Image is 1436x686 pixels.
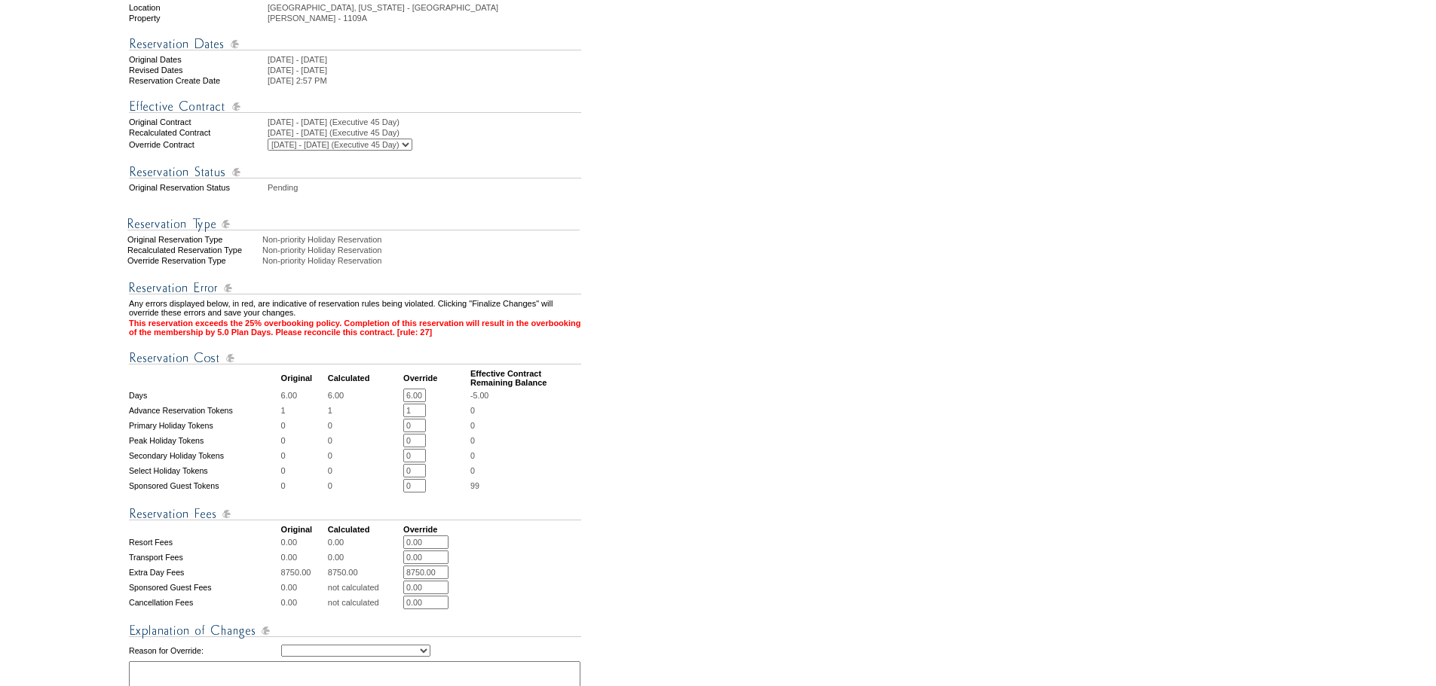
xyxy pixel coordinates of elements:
td: Revised Dates [129,66,266,75]
td: 1 [281,404,326,417]
div: Recalculated Reservation Type [127,245,261,255]
td: Secondary Holiday Tokens [129,449,280,462]
img: Reservation Status [129,163,581,181]
td: Sponsored Guest Tokens [129,479,280,492]
td: Override [403,369,469,387]
td: Any errors displayed below, in red, are indicative of reservation rules being violated. Clicking ... [129,299,581,317]
td: 0.00 [281,596,326,609]
td: Location [129,3,266,12]
td: 8750.00 [281,566,326,579]
div: Non-priority Holiday Reservation [262,235,583,244]
td: [DATE] - [DATE] (Executive 45 Day) [268,128,581,137]
td: 0.00 [281,535,326,549]
td: [DATE] - [DATE] (Executive 45 Day) [268,117,581,127]
td: Transport Fees [129,550,280,564]
td: Property [129,14,266,23]
td: 8750.00 [328,566,402,579]
div: Non-priority Holiday Reservation [262,256,583,265]
td: 0 [328,449,402,462]
td: not calculated [328,596,402,609]
td: 0.00 [328,550,402,564]
td: 0 [328,434,402,447]
td: Reason for Override: [129,642,280,660]
td: 0 [328,464,402,477]
td: Recalculated Contract [129,128,266,137]
td: 0.00 [281,581,326,594]
td: 0 [281,479,326,492]
td: Calculated [328,525,402,534]
td: 0 [328,479,402,492]
td: Sponsored Guest Fees [129,581,280,594]
td: 6.00 [281,389,326,402]
td: Original [281,525,326,534]
td: 1 [328,404,402,417]
span: 0 [470,406,475,415]
td: Pending [268,183,581,192]
img: Reservation Cost [129,349,581,367]
td: Effective Contract Remaining Balance [470,369,581,387]
td: Original Contract [129,117,266,127]
td: Original Reservation Status [129,183,266,192]
span: 0 [470,451,475,460]
td: Reservation Create Date [129,76,266,85]
td: [DATE] - [DATE] [268,55,581,64]
td: This reservation exceeds the 25% overbooking policy. Completion of this reservation will result i... [129,319,581,337]
td: Override [403,525,469,534]
td: Advance Reservation Tokens [129,404,280,417]
img: Explanation of Changes [129,621,581,640]
span: 99 [470,481,479,490]
img: Reservation Errors [129,279,581,297]
td: [DATE] 2:57 PM [268,76,581,85]
td: 6.00 [328,389,402,402]
td: 0 [281,419,326,432]
td: [PERSON_NAME] - 1109A [268,14,581,23]
td: Select Holiday Tokens [129,464,280,477]
td: Resort Fees [129,535,280,549]
td: [GEOGRAPHIC_DATA], [US_STATE] - [GEOGRAPHIC_DATA] [268,3,581,12]
td: 0 [281,464,326,477]
td: Primary Holiday Tokens [129,419,280,432]
span: 0 [470,466,475,475]
td: Calculated [328,369,402,387]
span: 0 [470,436,475,445]
td: Cancellation Fees [129,596,280,609]
span: -5.00 [470,391,488,400]
div: Override Reservation Type [127,256,261,265]
td: Override Contract [129,139,266,151]
td: 0 [328,419,402,432]
img: Effective Contract [129,97,581,116]
td: not calculated [328,581,402,594]
span: 0 [470,421,475,430]
td: 0 [281,434,326,447]
div: Non-priority Holiday Reservation [262,245,583,255]
td: Extra Day Fees [129,566,280,579]
div: Original Reservation Type [127,235,261,244]
td: Days [129,389,280,402]
td: Original Dates [129,55,266,64]
td: 0 [281,449,326,462]
img: Reservation Dates [129,35,581,53]
td: Original [281,369,326,387]
td: Peak Holiday Tokens [129,434,280,447]
td: [DATE] - [DATE] [268,66,581,75]
img: Reservation Type [127,215,580,233]
td: 0.00 [328,535,402,549]
img: Reservation Fees [129,505,581,523]
td: 0.00 [281,550,326,564]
